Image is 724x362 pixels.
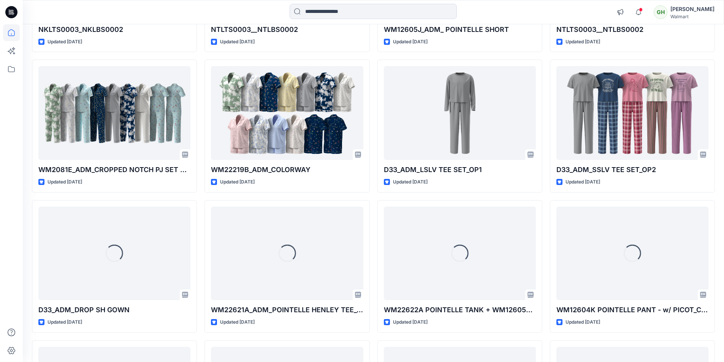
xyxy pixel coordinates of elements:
[670,5,714,14] div: [PERSON_NAME]
[384,164,536,175] p: D33_ADM_LSLV TEE SET_OP1
[211,24,363,35] p: NTLTS0003__NTLBS0002
[393,178,428,186] p: Updated [DATE]
[211,164,363,175] p: WM22219B_ADM_COLORWAY
[556,164,708,175] p: D33_ADM_SSLV TEE SET_OP2
[670,14,714,19] div: Walmart
[220,178,255,186] p: Updated [DATE]
[556,66,708,160] a: D33_ADM_SSLV TEE SET_OP2
[566,318,600,326] p: Updated [DATE]
[393,38,428,46] p: Updated [DATE]
[384,66,536,160] a: D33_ADM_LSLV TEE SET_OP1
[38,305,190,315] p: D33_ADM_DROP SH GOWN
[48,38,82,46] p: Updated [DATE]
[211,305,363,315] p: WM22621A_ADM_POINTELLE HENLEY TEE_COLORWAY
[48,178,82,186] p: Updated [DATE]
[556,305,708,315] p: WM12604K POINTELLE PANT - w/ PICOT_COLORWAY
[384,305,536,315] p: WM22622A POINTELLE TANK + WM12605K POINTELLE SHORT -w- PICOT_COLORWAY
[211,66,363,160] a: WM22219B_ADM_COLORWAY
[566,178,600,186] p: Updated [DATE]
[393,318,428,326] p: Updated [DATE]
[556,24,708,35] p: NTLTS0003__NTLBS0002
[566,38,600,46] p: Updated [DATE]
[654,5,667,19] div: GH
[220,38,255,46] p: Updated [DATE]
[38,66,190,160] a: WM2081E_ADM_CROPPED NOTCH PJ SET w/ STRAIGHT HEM TOP_COLORWAY
[48,318,82,326] p: Updated [DATE]
[384,24,536,35] p: WM12605J_ADM_ POINTELLE SHORT
[38,164,190,175] p: WM2081E_ADM_CROPPED NOTCH PJ SET w/ STRAIGHT HEM TOP_COLORWAY
[38,24,190,35] p: NKLTS0003_NKLBS0002
[220,318,255,326] p: Updated [DATE]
